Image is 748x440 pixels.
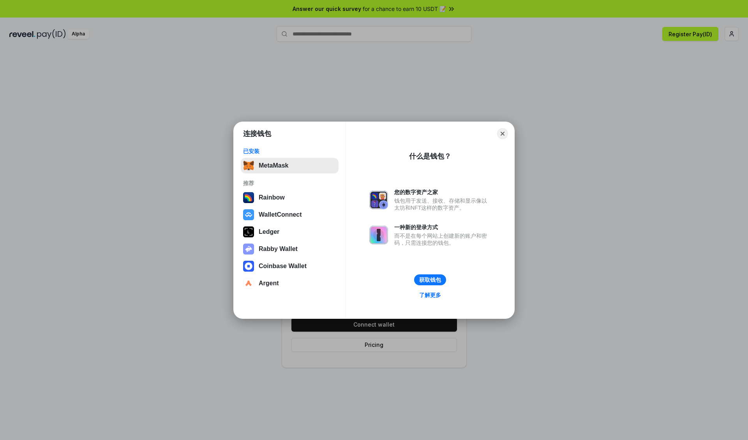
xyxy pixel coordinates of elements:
[259,194,285,201] div: Rainbow
[243,244,254,254] img: svg+xml,%3Csvg%20xmlns%3D%22http%3A%2F%2Fwww.w3.org%2F2000%2Fsvg%22%20fill%3D%22none%22%20viewBox...
[259,263,307,270] div: Coinbase Wallet
[497,128,508,139] button: Close
[369,226,388,244] img: svg+xml,%3Csvg%20xmlns%3D%22http%3A%2F%2Fwww.w3.org%2F2000%2Fsvg%22%20fill%3D%22none%22%20viewBox...
[241,207,339,223] button: WalletConnect
[243,226,254,237] img: svg+xml,%3Csvg%20xmlns%3D%22http%3A%2F%2Fwww.w3.org%2F2000%2Fsvg%22%20width%3D%2228%22%20height%3...
[241,158,339,173] button: MetaMask
[243,160,254,171] img: svg+xml,%3Csvg%20fill%3D%22none%22%20height%3D%2233%22%20viewBox%3D%220%200%2035%2033%22%20width%...
[241,224,339,240] button: Ledger
[243,209,254,220] img: svg+xml,%3Csvg%20width%3D%2228%22%20height%3D%2228%22%20viewBox%3D%220%200%2028%2028%22%20fill%3D...
[241,258,339,274] button: Coinbase Wallet
[409,152,451,161] div: 什么是钱包？
[415,290,446,300] a: 了解更多
[243,129,271,138] h1: 连接钱包
[259,280,279,287] div: Argent
[241,276,339,291] button: Argent
[259,211,302,218] div: WalletConnect
[419,292,441,299] div: 了解更多
[394,189,491,196] div: 您的数字资产之家
[243,148,336,155] div: 已安装
[369,191,388,209] img: svg+xml,%3Csvg%20xmlns%3D%22http%3A%2F%2Fwww.w3.org%2F2000%2Fsvg%22%20fill%3D%22none%22%20viewBox...
[414,274,446,285] button: 获取钱包
[259,228,279,235] div: Ledger
[243,192,254,203] img: svg+xml,%3Csvg%20width%3D%22120%22%20height%3D%22120%22%20viewBox%3D%220%200%20120%20120%22%20fil...
[241,190,339,205] button: Rainbow
[243,278,254,289] img: svg+xml,%3Csvg%20width%3D%2228%22%20height%3D%2228%22%20viewBox%3D%220%200%2028%2028%22%20fill%3D...
[241,241,339,257] button: Rabby Wallet
[259,162,288,169] div: MetaMask
[394,197,491,211] div: 钱包用于发送、接收、存储和显示像以太坊和NFT这样的数字资产。
[419,276,441,283] div: 获取钱包
[243,261,254,272] img: svg+xml,%3Csvg%20width%3D%2228%22%20height%3D%2228%22%20viewBox%3D%220%200%2028%2028%22%20fill%3D...
[394,224,491,231] div: 一种新的登录方式
[243,180,336,187] div: 推荐
[259,246,298,253] div: Rabby Wallet
[394,232,491,246] div: 而不是在每个网站上创建新的账户和密码，只需连接您的钱包。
